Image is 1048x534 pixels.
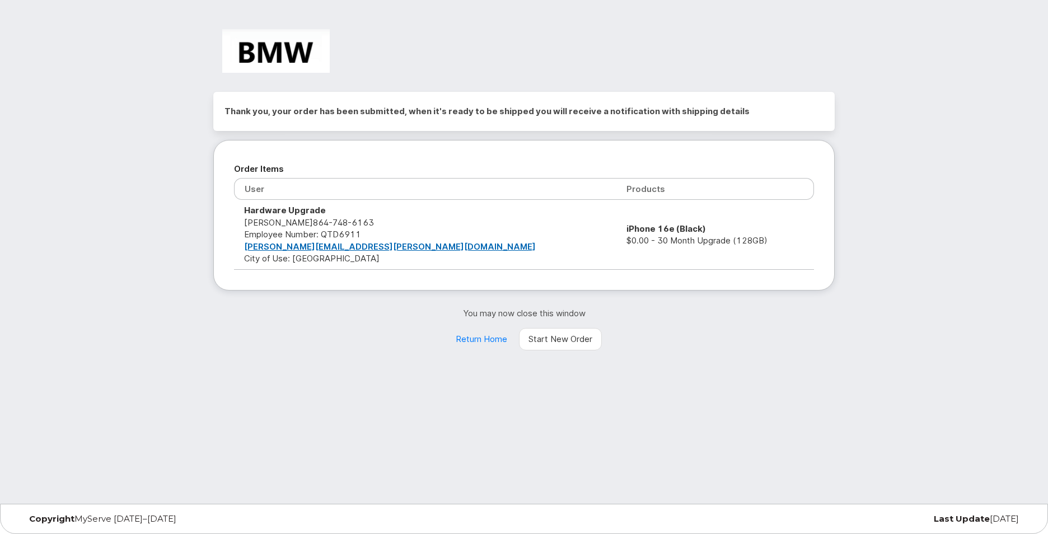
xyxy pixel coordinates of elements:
span: 6163 [348,217,374,228]
th: User [234,178,616,200]
span: 864 [313,217,374,228]
a: [PERSON_NAME][EMAIL_ADDRESS][PERSON_NAME][DOMAIN_NAME] [244,241,536,252]
strong: iPhone 16e (Black) [626,223,706,234]
div: MyServe [DATE]–[DATE] [21,514,356,523]
span: 748 [329,217,348,228]
td: [PERSON_NAME] City of Use: [GEOGRAPHIC_DATA] [234,200,616,269]
img: BMW Manufacturing Co LLC [222,29,330,73]
p: You may now close this window [213,307,835,319]
th: Products [616,178,814,200]
h2: Thank you, your order has been submitted, when it's ready to be shipped you will receive a notifi... [224,103,824,120]
strong: Last Update [934,513,990,524]
strong: Copyright [29,513,74,524]
a: Start New Order [519,328,602,350]
h2: Order Items [234,161,814,177]
strong: Hardware Upgrade [244,205,326,216]
a: Return Home [446,328,517,350]
span: Employee Number: QTD6911 [244,229,361,240]
div: [DATE] [692,514,1027,523]
td: $0.00 - 30 Month Upgrade (128GB) [616,200,814,269]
